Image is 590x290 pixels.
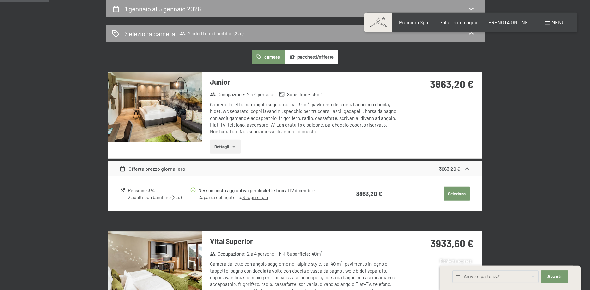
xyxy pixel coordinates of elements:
[210,101,398,135] div: Camera da letto con angolo soggiorno, ca. 35 m², pavimento in legno, bagno con doccia, bidet, wc ...
[439,166,460,172] strong: 3863,20 €
[440,258,472,263] span: Richiesta express
[125,5,201,13] h2: 1 gennaio al 5 gennaio 2026
[242,194,268,200] a: Scopri di più
[128,187,189,194] div: Pensione 3/4
[444,187,470,201] button: Seleziona
[541,270,568,283] button: Avanti
[547,274,562,280] span: Avanti
[247,91,274,98] span: 2 a 4 persone
[551,19,565,25] span: Menu
[128,194,189,201] div: 2 adulti con bambino (2 a.)
[356,190,382,197] strong: 3863,20 €
[125,29,175,38] h2: Seleziona camera
[198,194,330,201] div: Caparra obbligatoria.
[252,50,284,64] button: camere
[210,236,398,246] h3: Vital Superior
[210,140,241,154] button: Dettagli
[210,77,398,87] h3: Junior
[210,91,246,98] strong: Occupazione :
[430,237,474,249] strong: 3933,60 €
[312,251,323,257] span: 40 m²
[439,19,477,25] a: Galleria immagini
[247,251,274,257] span: 2 a 4 persone
[312,91,322,98] span: 35 m²
[488,19,528,25] a: PRENOTA ONLINE
[279,251,310,257] strong: Superficie :
[279,91,310,98] strong: Superficie :
[210,251,246,257] strong: Occupazione :
[179,30,243,37] span: 2 adulti con bambino (2 a.)
[399,19,428,25] a: Premium Spa
[198,187,330,194] div: Nessun costo aggiuntivo per disdette fino al 12 dicembre
[119,165,185,173] div: Offerta prezzo giornaliero
[108,72,202,142] img: mss_renderimg.php
[285,50,338,64] button: pacchetti/offerte
[430,78,474,90] strong: 3863,20 €
[108,161,482,176] div: Offerta prezzo giornaliero3863,20 €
